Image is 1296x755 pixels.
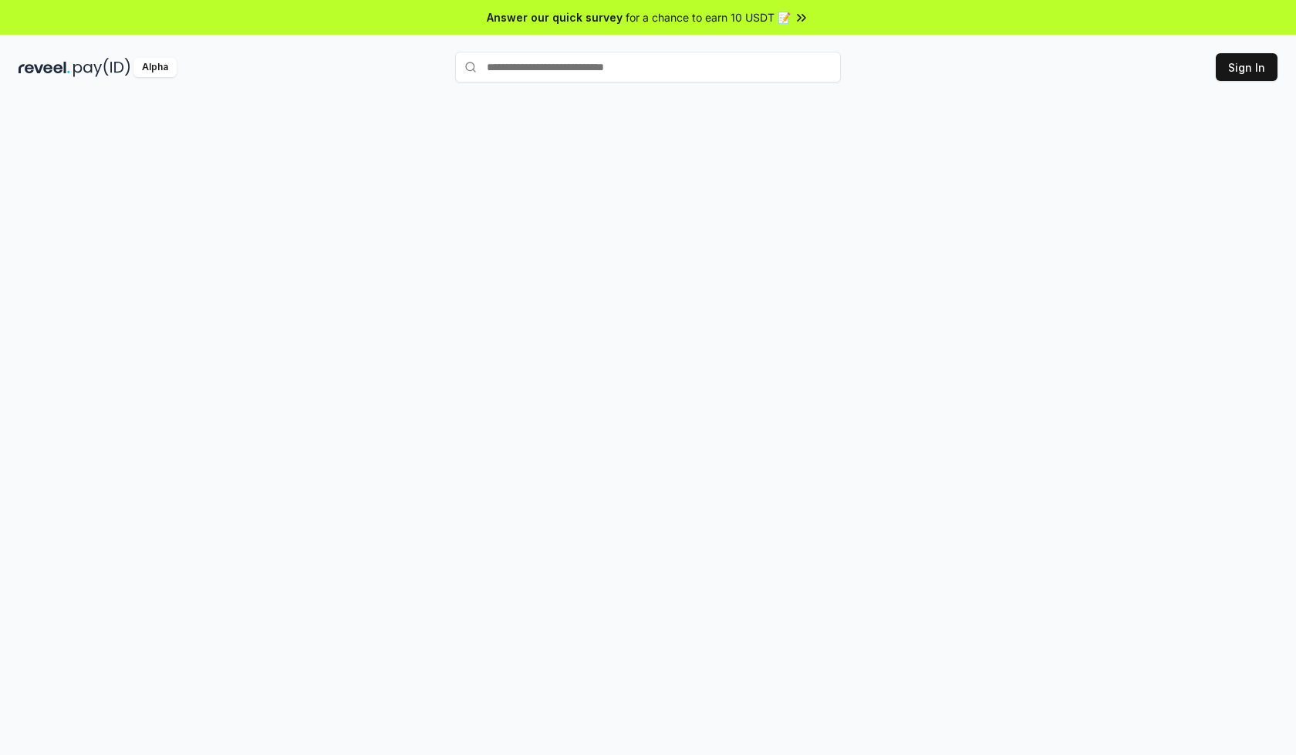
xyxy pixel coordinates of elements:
[133,58,177,77] div: Alpha
[626,9,791,25] span: for a chance to earn 10 USDT 📝
[73,58,130,77] img: pay_id
[19,58,70,77] img: reveel_dark
[487,9,623,25] span: Answer our quick survey
[1216,53,1277,81] button: Sign In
